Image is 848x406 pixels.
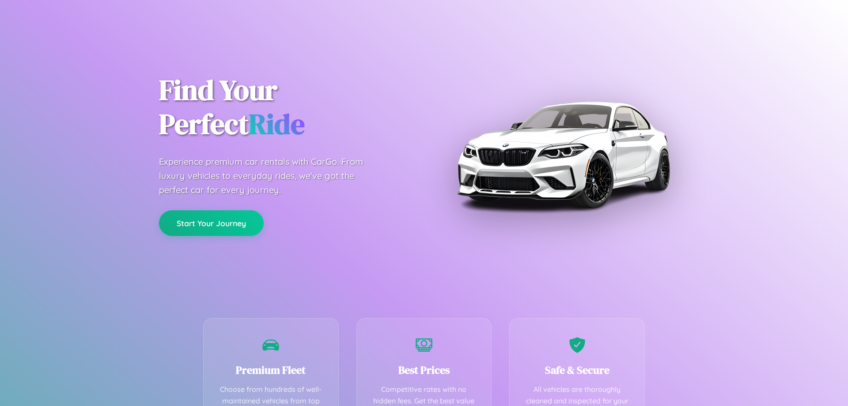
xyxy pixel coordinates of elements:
[249,105,305,143] span: Ride
[159,210,264,236] button: Start Your Journey
[159,155,380,197] p: Experience premium car rentals with CarGo. From luxury vehicles to everyday rides, we've got the ...
[453,44,674,265] img: Premium BMW car rental vehicle
[217,363,325,377] h3: Premium Fleet
[159,73,411,141] h1: Find Your Perfect
[370,363,478,377] h3: Best Prices
[523,363,631,377] h3: Safe & Secure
